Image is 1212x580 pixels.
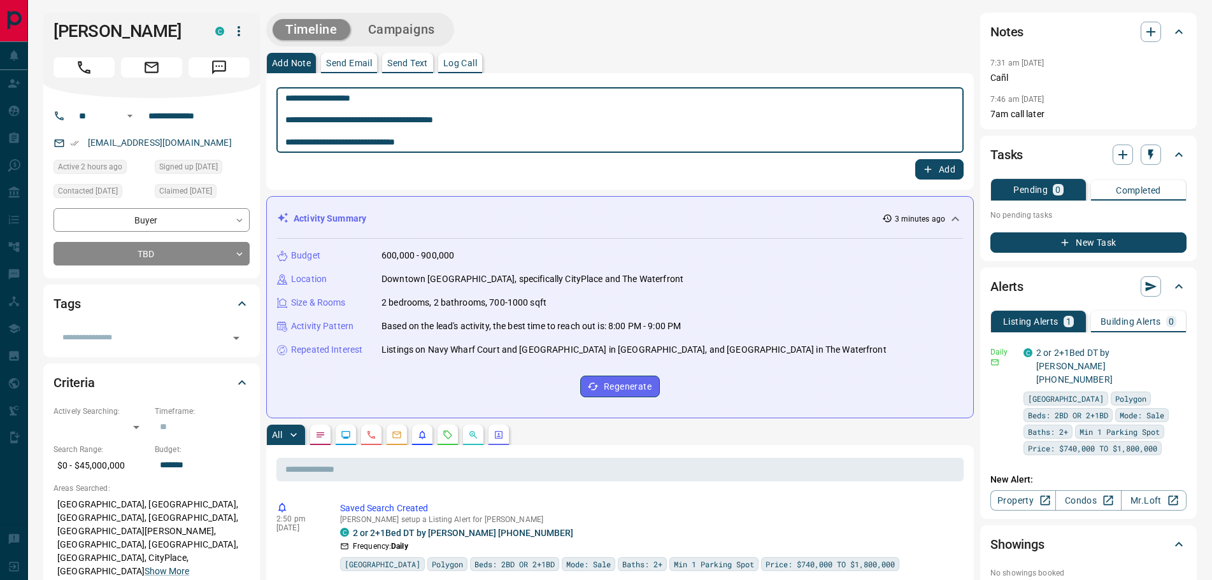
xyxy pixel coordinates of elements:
[1028,392,1104,405] span: [GEOGRAPHIC_DATA]
[155,160,250,178] div: Mon Mar 05 2018
[381,343,887,357] p: Listings on Navy Wharf Court and [GEOGRAPHIC_DATA] in [GEOGRAPHIC_DATA], and [GEOGRAPHIC_DATA] in...
[474,558,555,570] span: Beds: 2BD OR 2+1BD
[145,565,189,578] button: Show More
[53,294,80,314] h2: Tags
[417,430,427,440] svg: Listing Alerts
[291,296,346,309] p: Size & Rooms
[381,296,546,309] p: 2 bedrooms, 2 bathrooms, 700-1000 sqft
[88,138,232,148] a: [EMAIL_ADDRESS][DOMAIN_NAME]
[340,502,959,515] p: Saved Search Created
[1028,425,1068,438] span: Baths: 2+
[341,430,351,440] svg: Lead Browsing Activity
[580,376,660,397] button: Regenerate
[387,59,428,67] p: Send Text
[432,558,463,570] span: Polygon
[340,515,959,524] p: [PERSON_NAME] setup a Listing Alert for [PERSON_NAME]
[381,249,454,262] p: 600,000 - 900,000
[272,430,282,439] p: All
[215,27,224,36] div: condos.ca
[381,320,681,333] p: Based on the lead's activity, the best time to reach out is: 8:00 PM - 9:00 PM
[53,21,196,41] h1: [PERSON_NAME]
[990,358,999,367] svg: Email
[990,271,1187,302] div: Alerts
[990,529,1187,560] div: Showings
[1003,317,1059,326] p: Listing Alerts
[53,57,115,78] span: Call
[122,108,138,124] button: Open
[566,558,611,570] span: Mode: Sale
[1116,186,1161,195] p: Completed
[990,108,1187,121] p: 7am call later
[443,59,477,67] p: Log Call
[53,406,148,417] p: Actively Searching:
[291,343,362,357] p: Repeated Interest
[155,184,250,202] div: Tue Aug 12 2025
[326,59,372,67] p: Send Email
[1055,490,1121,511] a: Condos
[155,444,250,455] p: Budget:
[273,19,350,40] button: Timeline
[155,406,250,417] p: Timeframe:
[990,232,1187,253] button: New Task
[392,430,402,440] svg: Emails
[990,95,1044,104] p: 7:46 am [DATE]
[990,206,1187,225] p: No pending tasks
[1121,490,1187,511] a: Mr.Loft
[53,288,250,319] div: Tags
[1080,425,1160,438] span: Min 1 Parking Spot
[276,514,321,523] p: 2:50 pm
[990,473,1187,486] p: New Alert:
[189,57,250,78] span: Message
[291,272,327,286] p: Location
[1028,442,1157,455] span: Price: $740,000 TO $1,800,000
[674,558,754,570] span: Min 1 Parking Spot
[294,212,366,225] p: Activity Summary
[990,71,1187,85] p: Cañl
[121,57,182,78] span: Email
[990,17,1187,47] div: Notes
[990,534,1044,555] h2: Showings
[1066,317,1071,326] p: 1
[315,430,325,440] svg: Notes
[381,272,683,286] p: Downtown [GEOGRAPHIC_DATA], specifically CityPlace and The Waterfront
[53,208,250,232] div: Buyer
[895,213,945,225] p: 3 minutes ago
[990,490,1056,511] a: Property
[1028,409,1108,421] span: Beds: 2BD OR 2+1BD
[291,249,320,262] p: Budget
[990,139,1187,170] div: Tasks
[1036,348,1113,385] a: 2 or 2+1Bed DT by [PERSON_NAME] [PHONE_NUMBER]
[766,558,895,570] span: Price: $740,000 TO $1,800,000
[291,320,353,333] p: Activity Pattern
[53,444,148,455] p: Search Range:
[345,558,420,570] span: [GEOGRAPHIC_DATA]
[53,455,148,476] p: $0 - $45,000,000
[70,139,79,148] svg: Email Verified
[990,22,1023,42] h2: Notes
[276,523,321,532] p: [DATE]
[353,541,408,552] p: Frequency:
[990,276,1023,297] h2: Alerts
[990,567,1187,579] p: No showings booked
[1169,317,1174,326] p: 0
[159,185,212,197] span: Claimed [DATE]
[53,242,250,265] div: TBD
[58,185,118,197] span: Contacted [DATE]
[277,207,963,230] div: Activity Summary3 minutes ago
[990,59,1044,67] p: 7:31 am [DATE]
[340,528,349,537] div: condos.ca
[53,184,148,202] div: Tue Aug 12 2025
[1115,392,1146,405] span: Polygon
[1055,185,1060,194] p: 0
[391,542,408,551] strong: Daily
[1101,317,1161,326] p: Building Alerts
[353,528,573,538] a: 2 or 2+1Bed DT by [PERSON_NAME] [PHONE_NUMBER]
[366,430,376,440] svg: Calls
[1013,185,1048,194] p: Pending
[355,19,448,40] button: Campaigns
[468,430,478,440] svg: Opportunities
[272,59,311,67] p: Add Note
[494,430,504,440] svg: Agent Actions
[1023,348,1032,357] div: condos.ca
[1120,409,1164,421] span: Mode: Sale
